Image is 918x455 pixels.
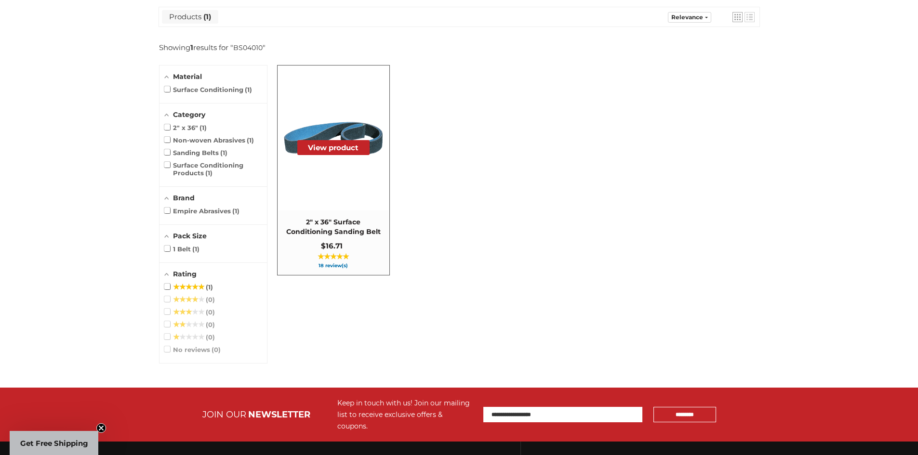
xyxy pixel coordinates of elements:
span: 1 Belt [164,245,200,253]
button: View product [297,140,370,155]
span: ★★★★★ [318,253,349,260]
a: 2" x 36" Surface Conditioning Sanding Belt [278,65,389,275]
span: JOIN OUR [202,409,246,420]
a: View Products Tab [162,10,218,24]
span: 1 [232,207,239,215]
a: Sort options [668,12,711,23]
span: 1 [220,149,227,156]
span: 1 [192,245,200,253]
span: No reviews [164,346,221,353]
span: Non-woven Abrasives [164,136,254,144]
span: 1 [201,12,211,21]
span: ★★★★★ [173,283,204,291]
span: $16.71 [321,241,343,250]
span: ★★★★★ [173,308,204,316]
span: 1 [205,169,213,177]
span: Pack Size [173,232,207,240]
span: ★★★★★ [173,333,204,341]
span: Category [173,110,205,119]
span: 0 [212,346,221,353]
span: 0 [206,296,215,303]
a: View list mode [745,12,755,22]
span: Sanding Belts [164,149,228,156]
span: 0 [206,308,215,316]
span: ★★★★★ [173,321,204,328]
span: NEWSLETTER [248,409,310,420]
span: 1 [200,124,207,131]
span: Surface Conditioning Products [164,161,262,177]
span: Surface Conditioning [164,86,253,93]
span: 1 [247,136,254,144]
div: Keep in touch with us! Join our mailing list to receive exclusive offers & coupons. [337,397,474,432]
span: Empire Abrasives [164,207,240,215]
span: 1 [206,283,213,291]
img: 2"x36" Surface Conditioning Sanding Belts [278,83,389,194]
div: Showing results for " " [159,43,275,52]
span: 2" x 36" Surface Conditioning Sanding Belt [282,218,385,236]
div: Get Free ShippingClose teaser [10,431,98,455]
span: 2" x 36" [164,124,207,131]
span: Get Free Shipping [20,439,88,448]
b: 1 [190,43,193,52]
span: Material [173,72,202,81]
span: 18 review(s) [282,263,385,268]
span: ★★★★★ [173,296,204,303]
span: Brand [173,194,195,202]
button: Close teaser [96,423,106,433]
span: Relevance [671,13,703,21]
a: BS04010 [233,43,263,52]
span: Rating [173,270,197,278]
a: View grid mode [732,12,743,22]
span: 0 [206,333,215,341]
span: 0 [206,321,215,328]
span: 1 [245,86,252,93]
